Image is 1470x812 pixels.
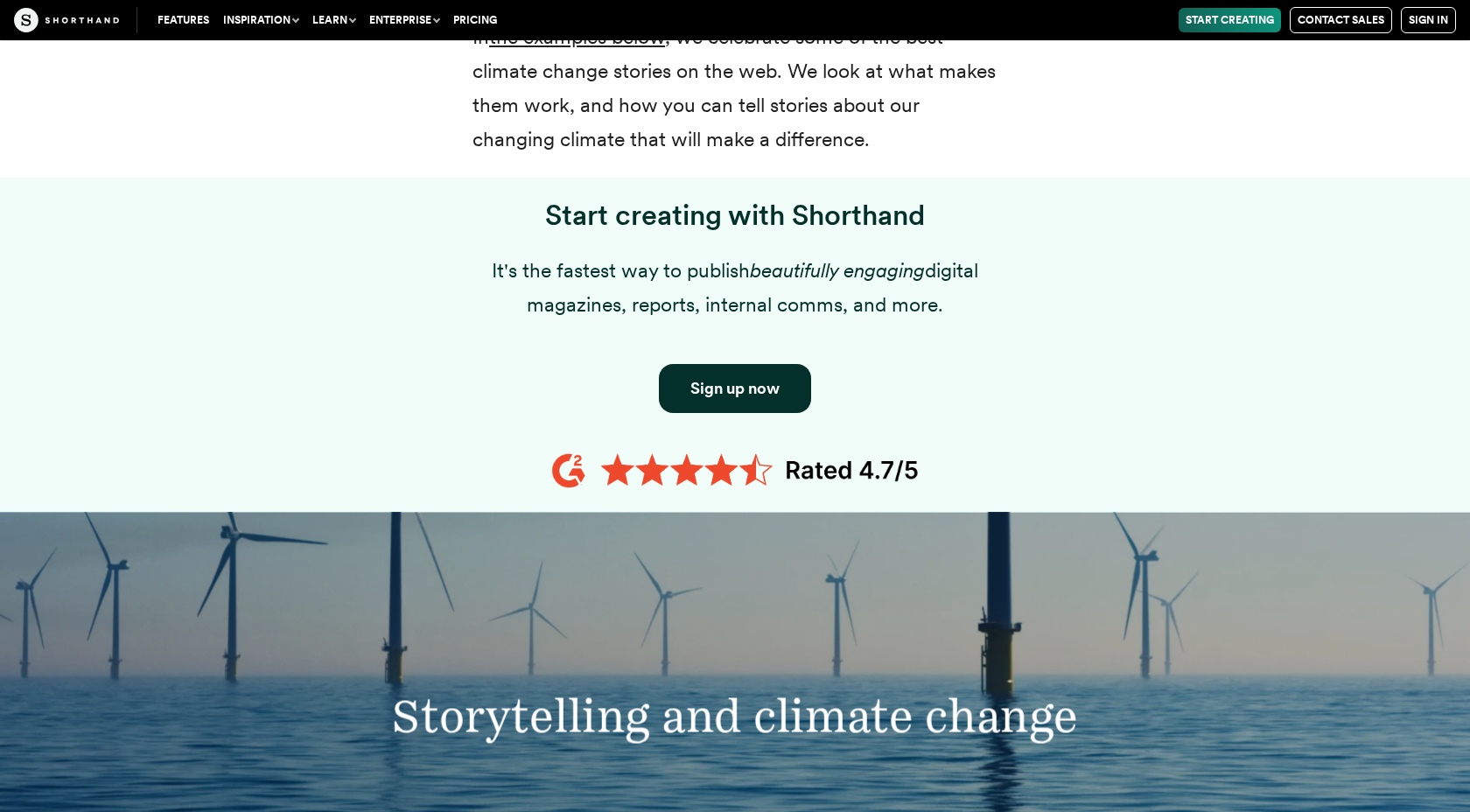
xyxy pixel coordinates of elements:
img: The Craft [14,8,119,32]
a: the examples below [489,24,665,49]
h3: Start creating with Shorthand [472,199,997,233]
a: Button to click through to Shorthand's signup section. [659,364,811,413]
img: 4.7 orange stars lined up in a row with the text G2 rated 4.7/5 [551,448,919,493]
a: Features [150,8,216,32]
a: Contact Sales [1290,7,1392,33]
p: It's the fastest way to publish digital magazines, reports, internal comms, and more. [472,254,997,322]
h3: Storytelling and climate change [261,688,1209,744]
button: Inspiration [216,8,305,32]
button: Enterprise [362,8,446,32]
a: Start Creating [1179,8,1281,32]
p: In , we celebrate some of the best climate change stories on the web. We look at what makes them ... [472,20,997,157]
a: Pricing [446,8,504,32]
em: beautifully engaging [750,258,925,283]
a: Sign in [1401,7,1456,33]
button: Learn [305,8,362,32]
